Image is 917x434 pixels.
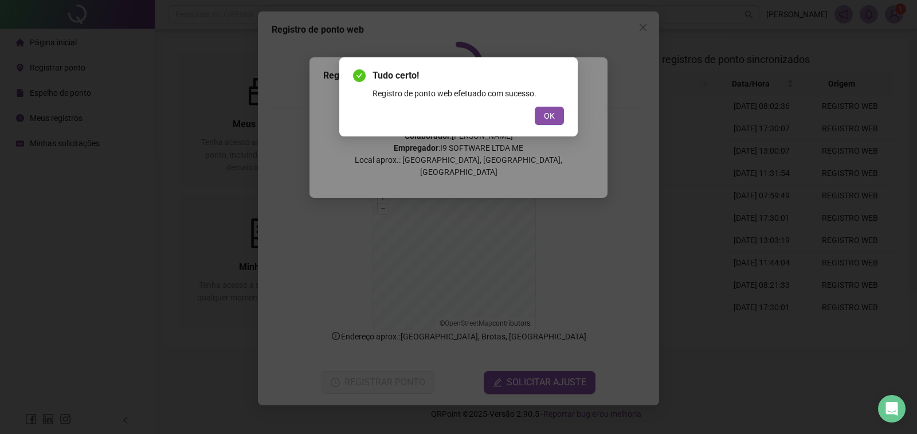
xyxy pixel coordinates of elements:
div: Open Intercom Messenger [878,395,906,423]
div: Registro de ponto web efetuado com sucesso. [373,87,564,100]
button: OK [535,107,564,125]
span: OK [544,110,555,122]
span: Tudo certo! [373,69,564,83]
span: check-circle [353,69,366,82]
